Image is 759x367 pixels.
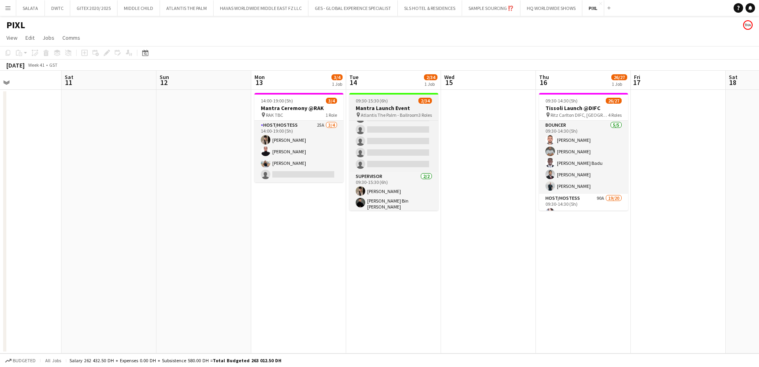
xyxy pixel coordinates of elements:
div: GST [49,62,58,68]
button: MIDDLE CHILD [118,0,160,16]
app-job-card: 09:30-15:30 (6h)2/34Mantra Launch Event Atlantis The Palm - Ballroom3 Roles Supervisor2/209:30-15... [349,93,438,211]
span: 3/4 [331,74,343,80]
span: 1 Role [326,112,337,118]
span: 09:30-14:30 (5h) [545,98,578,104]
span: Sat [729,73,738,81]
span: 26/27 [611,74,627,80]
a: View [3,33,21,43]
button: ATLANTIS THE PALM [160,0,214,16]
app-job-card: 14:00-19:00 (5h)3/4Mantra Ceremony @RAK RAK TBC1 RoleHost/Hostess25A3/414:00-19:00 (5h)[PERSON_NA... [254,93,343,182]
app-card-role: Host/Hostess25A3/414:00-19:00 (5h)[PERSON_NAME][PERSON_NAME][PERSON_NAME] [254,121,343,182]
span: Jobs [42,34,54,41]
button: SALATA [16,0,45,16]
a: Comms [59,33,83,43]
span: Budgeted [13,358,36,363]
span: Comms [62,34,80,41]
span: Edit [25,34,35,41]
button: HAVAS WORLDWIDE MIDDLE EAST FZ LLC [214,0,308,16]
span: 18 [728,78,738,87]
span: 14 [348,78,358,87]
span: Mon [254,73,265,81]
app-card-role: Supervisor2/209:30-15:30 (6h)[PERSON_NAME][PERSON_NAME] Bin [PERSON_NAME] [349,172,438,213]
span: 13 [253,78,265,87]
span: 2/34 [424,74,437,80]
button: GITEX 2020/ 2025 [70,0,118,16]
app-user-avatar: THA_Sales Team [743,20,753,30]
app-job-card: 09:30-14:30 (5h)26/27Tissoli Launch @DIFC Ritz Carlton DIFC, [GEOGRAPHIC_DATA]4 RolesBouncer5/509... [539,93,628,211]
button: SLS HOTEL & RESIDENCES [398,0,462,16]
h3: Mantra Launch Event [349,104,438,112]
span: 16 [538,78,549,87]
div: [DATE] [6,61,25,69]
span: RAK TBC [266,112,283,118]
span: Thu [539,73,549,81]
button: PIXL [582,0,604,16]
h3: Tissoli Launch @DIFC [539,104,628,112]
div: 1 Job [612,81,627,87]
span: 4 Roles [608,112,622,118]
span: Wed [444,73,455,81]
span: Ritz Carlton DIFC, [GEOGRAPHIC_DATA] [551,112,608,118]
span: Week 41 [26,62,46,68]
span: 15 [443,78,455,87]
button: DWTC [45,0,70,16]
span: Sat [65,73,73,81]
h1: PIXL [6,19,25,31]
span: 11 [64,78,73,87]
button: HQ WORLDWIDE SHOWS [520,0,582,16]
h3: Mantra Ceremony @RAK [254,104,343,112]
div: Salary 262 432.50 DH + Expenses 0.00 DH + Subsistence 580.00 DH = [69,357,281,363]
span: Sun [160,73,169,81]
span: 14:00-19:00 (5h) [261,98,293,104]
span: Fri [634,73,640,81]
button: SAMPLE SOURCING ⁉️ [462,0,520,16]
button: Budgeted [4,356,37,365]
span: Atlantis The Palm - Ballroom [361,112,418,118]
span: 2/34 [418,98,432,104]
span: 12 [158,78,169,87]
span: View [6,34,17,41]
span: Tue [349,73,358,81]
a: Edit [22,33,38,43]
a: Jobs [39,33,58,43]
span: 09:30-15:30 (6h) [356,98,388,104]
div: 1 Job [332,81,342,87]
span: 3/4 [326,98,337,104]
span: All jobs [44,357,63,363]
span: Total Budgeted 263 012.50 DH [213,357,281,363]
span: 3 Roles [418,112,432,118]
span: 26/27 [606,98,622,104]
div: 1 Job [424,81,437,87]
span: 17 [633,78,640,87]
button: GES - GLOBAL EXPERIENCE SPECIALIST [308,0,398,16]
app-card-role: Bouncer5/509:30-14:30 (5h)[PERSON_NAME][PERSON_NAME][PERSON_NAME] Badu[PERSON_NAME][PERSON_NAME] [539,121,628,194]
